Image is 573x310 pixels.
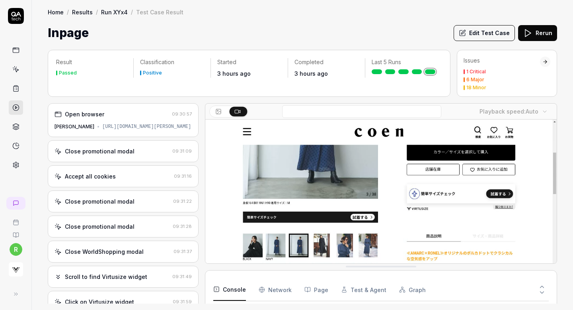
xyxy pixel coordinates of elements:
time: 09:31:37 [173,249,192,254]
time: 09:31:16 [174,173,192,179]
button: Test & Agent [341,279,386,301]
a: Results [72,8,93,16]
div: Open browser [65,110,104,118]
div: Close promotional modal [65,147,134,155]
div: Test Case Result [136,8,183,16]
button: Virtusize Logo [3,256,28,278]
p: Classification [140,58,204,66]
div: Close promotional modal [65,197,134,206]
a: Run XYx4 [101,8,128,16]
div: Scroll to find Virtusize widget [65,273,147,281]
img: Virtusize Logo [9,262,23,277]
time: 09:31:49 [172,274,192,279]
button: Network [259,279,292,301]
time: 09:31:22 [173,198,192,204]
button: Console [213,279,246,301]
a: New conversation [6,197,25,210]
div: Issues [464,57,540,65]
button: r [10,243,22,256]
div: Accept all cookies [65,172,116,181]
a: Documentation [3,226,28,238]
button: Page [304,279,328,301]
a: Book a call with us [3,213,28,226]
time: 09:31:28 [173,224,192,229]
time: 3 hours ago [294,70,328,77]
div: 1 Critical [466,69,486,74]
div: Click on Virtusize widget [65,298,134,306]
a: Home [48,8,64,16]
p: Last 5 Runs [372,58,436,66]
div: Positive [143,71,162,75]
time: 09:31:59 [173,299,192,304]
p: Result [56,58,127,66]
time: 09:31:09 [172,148,192,154]
p: Completed [294,58,359,66]
button: Edit Test Case [454,25,515,41]
time: 3 hours ago [217,70,251,77]
button: Rerun [518,25,557,41]
div: / [67,8,69,16]
div: Passed [59,71,77,75]
div: / [96,8,98,16]
h1: Inpage [48,24,89,42]
p: Started [217,58,281,66]
div: Close WorldShopping modal [65,247,144,256]
div: Playback speed: [479,107,538,116]
div: Close promotional modal [65,222,134,231]
div: [PERSON_NAME] [55,123,94,130]
div: 6 Major [466,77,484,82]
div: 18 Minor [466,85,486,90]
time: 09:30:57 [172,111,192,117]
div: / [131,8,133,16]
div: [URL][DOMAIN_NAME][PERSON_NAME] [102,123,191,130]
button: Graph [399,279,426,301]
